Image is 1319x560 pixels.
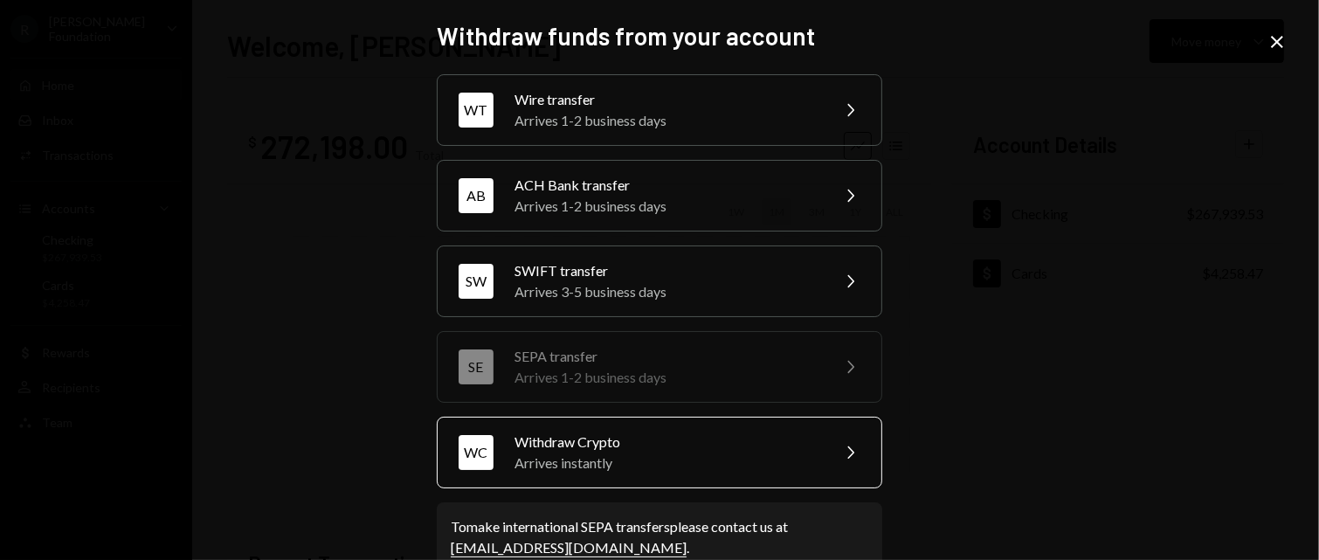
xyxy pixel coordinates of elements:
button: ABACH Bank transferArrives 1-2 business days [437,160,882,232]
div: Arrives 1-2 business days [514,196,818,217]
div: SWIFT transfer [514,260,818,281]
button: WTWire transferArrives 1-2 business days [437,74,882,146]
div: SEPA transfer [514,346,818,367]
div: Withdraw Crypto [514,432,818,453]
button: SESEPA transferArrives 1-2 business days [437,331,882,403]
div: SE [459,349,494,384]
div: WT [459,93,494,128]
div: SW [459,264,494,299]
div: WC [459,435,494,470]
div: ACH Bank transfer [514,175,818,196]
h2: Withdraw funds from your account [437,19,882,53]
div: Arrives 1-2 business days [514,367,818,388]
a: [EMAIL_ADDRESS][DOMAIN_NAME] [451,539,687,557]
div: AB [459,178,494,213]
button: WCWithdraw CryptoArrives instantly [437,417,882,488]
div: Wire transfer [514,89,818,110]
div: Arrives instantly [514,453,818,474]
div: Arrives 3-5 business days [514,281,818,302]
div: Arrives 1-2 business days [514,110,818,131]
div: To make international SEPA transfers please contact us at . [451,516,868,558]
button: SWSWIFT transferArrives 3-5 business days [437,245,882,317]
